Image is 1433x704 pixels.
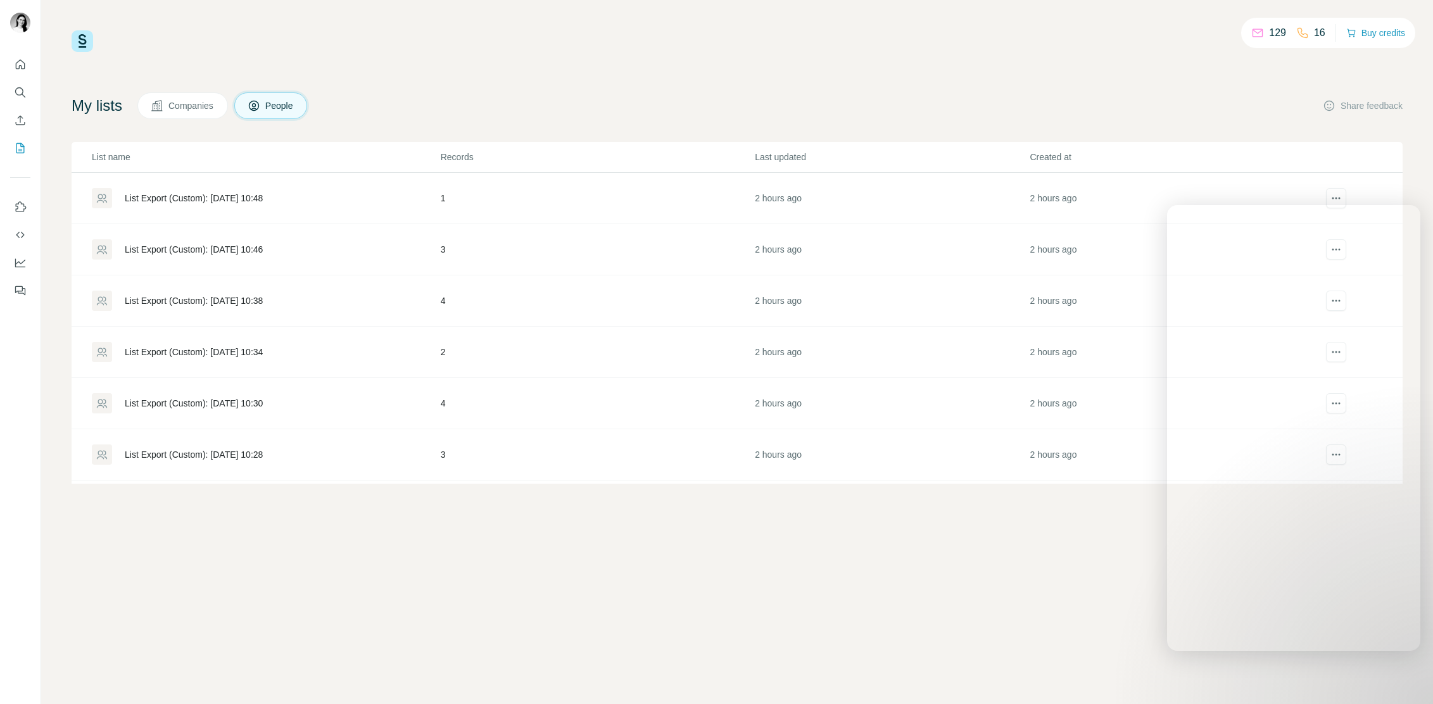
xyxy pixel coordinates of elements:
[1029,429,1304,481] td: 2 hours ago
[440,327,754,378] td: 2
[1269,25,1286,41] p: 129
[125,243,263,256] div: List Export (Custom): [DATE] 10:46
[754,429,1029,481] td: 2 hours ago
[72,30,93,52] img: Surfe Logo
[1326,188,1346,208] button: actions
[10,13,30,33] img: Avatar
[1029,224,1304,275] td: 2 hours ago
[10,223,30,246] button: Use Surfe API
[10,109,30,132] button: Enrich CSV
[1167,205,1420,651] iframe: Intercom live chat
[1029,327,1304,378] td: 2 hours ago
[92,151,439,163] p: List name
[10,81,30,104] button: Search
[1314,25,1325,41] p: 16
[755,151,1028,163] p: Last updated
[125,294,263,307] div: List Export (Custom): [DATE] 10:38
[754,378,1029,429] td: 2 hours ago
[10,53,30,76] button: Quick start
[754,275,1029,327] td: 2 hours ago
[125,192,263,204] div: List Export (Custom): [DATE] 10:48
[440,173,754,224] td: 1
[1346,24,1405,42] button: Buy credits
[440,429,754,481] td: 3
[265,99,294,112] span: People
[754,173,1029,224] td: 2 hours ago
[440,481,754,532] td: 3
[1029,481,1304,532] td: 3 hours ago
[441,151,754,163] p: Records
[440,378,754,429] td: 4
[754,481,1029,532] td: 3 hours ago
[1029,275,1304,327] td: 2 hours ago
[440,224,754,275] td: 3
[10,279,30,302] button: Feedback
[754,224,1029,275] td: 2 hours ago
[440,275,754,327] td: 4
[1029,378,1304,429] td: 2 hours ago
[1390,661,1420,691] iframe: Intercom live chat
[168,99,215,112] span: Companies
[10,137,30,160] button: My lists
[1030,151,1303,163] p: Created at
[1323,99,1403,112] button: Share feedback
[1029,173,1304,224] td: 2 hours ago
[72,96,122,116] h4: My lists
[125,346,263,358] div: List Export (Custom): [DATE] 10:34
[125,448,263,461] div: List Export (Custom): [DATE] 10:28
[10,251,30,274] button: Dashboard
[125,397,263,410] div: List Export (Custom): [DATE] 10:30
[10,196,30,218] button: Use Surfe on LinkedIn
[754,327,1029,378] td: 2 hours ago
